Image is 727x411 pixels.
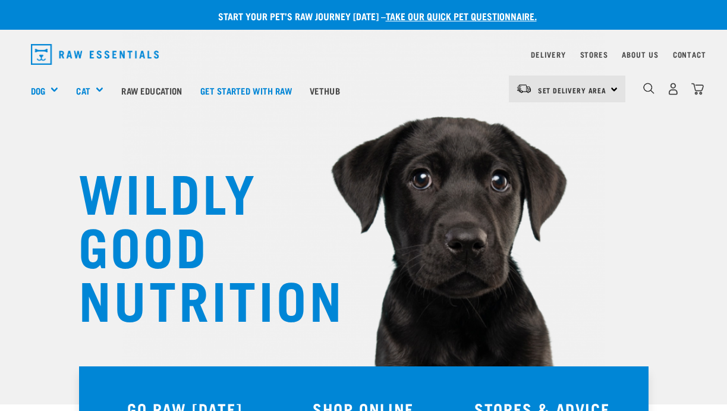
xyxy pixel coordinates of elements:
img: Raw Essentials Logo [31,44,159,65]
img: user.png [667,83,679,95]
a: About Us [622,52,658,57]
nav: dropdown navigation [21,39,706,70]
h1: WILDLY GOOD NUTRITION [78,164,316,324]
a: Vethub [301,67,349,114]
a: Stores [580,52,608,57]
img: van-moving.png [516,83,532,94]
a: Raw Education [112,67,191,114]
a: Contact [673,52,706,57]
a: take our quick pet questionnaire. [386,13,537,18]
img: home-icon@2x.png [691,83,704,95]
a: Dog [31,84,45,98]
a: Cat [76,84,90,98]
img: home-icon-1@2x.png [643,83,654,94]
a: Get started with Raw [191,67,301,114]
span: Set Delivery Area [538,88,607,92]
a: Delivery [531,52,565,57]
